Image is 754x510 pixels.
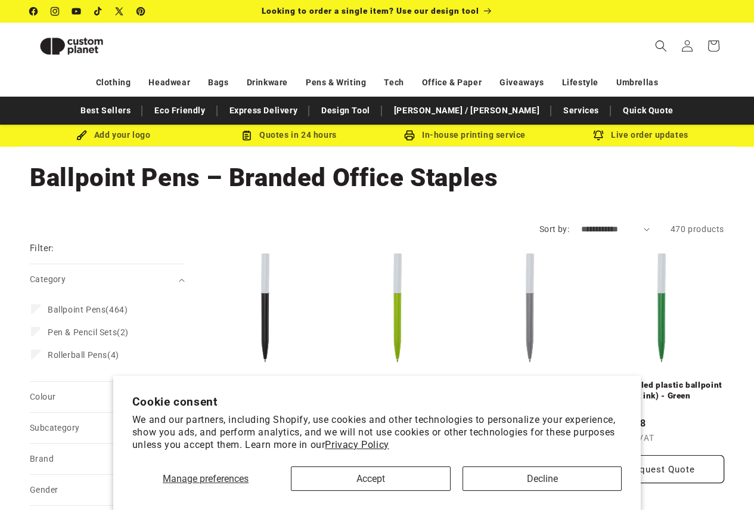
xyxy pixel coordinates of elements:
a: Privacy Policy [325,439,389,450]
a: Clothing [96,72,131,93]
a: [PERSON_NAME] / [PERSON_NAME] [388,100,545,121]
a: Design Tool [315,100,376,121]
a: Tech [384,72,404,93]
span: Looking to order a single item? Use our design tool [262,6,479,16]
span: 470 products [671,224,724,234]
a: Eco Friendly [148,100,211,121]
span: Gender [30,485,58,494]
a: Umbrellas [616,72,658,93]
a: Best Sellers [75,100,136,121]
span: (2) [48,327,129,338]
p: We and our partners, including Shopify, use cookies and other technologies to personalize your ex... [132,414,622,451]
div: Live order updates [553,128,729,143]
img: Order Updates Icon [241,130,252,141]
span: Manage preferences [163,473,249,484]
span: Rollerball Pens [48,350,107,360]
summary: Subcategory (0 selected) [30,413,185,443]
h1: Ballpoint Pens – Branded Office Staples [30,162,724,194]
button: Accept [291,466,450,491]
img: In-house printing [404,130,415,141]
h2: Cookie consent [132,395,622,409]
span: Ballpoint Pens [48,305,106,314]
a: Drinkware [247,72,288,93]
span: Brand [30,454,54,463]
summary: Category (0 selected) [30,264,185,295]
div: Quotes in 24 hours [201,128,377,143]
span: (464) [48,304,128,315]
img: Order updates [593,130,604,141]
summary: Gender (0 selected) [30,475,185,505]
h2: Filter: [30,242,54,255]
span: Category [30,274,66,284]
summary: Brand (0 selected) [30,444,185,474]
a: Unix recycled plastic ballpoint pen (black ink) - Green [599,380,724,401]
div: In-house printing service [377,128,553,143]
span: Pen & Pencil Sets [48,327,117,337]
a: Office & Paper [422,72,482,93]
span: Subcategory [30,423,79,432]
a: Bags [208,72,228,93]
a: Quick Quote [617,100,679,121]
button: Request Quote [599,455,724,483]
button: Manage preferences [132,466,280,491]
div: Add your logo [26,128,201,143]
span: Colour [30,392,55,401]
img: Custom Planet [30,27,113,65]
a: Headwear [148,72,190,93]
a: Custom Planet [26,23,154,69]
a: Lifestyle [562,72,598,93]
a: Express Delivery [224,100,304,121]
span: (4) [48,350,119,360]
summary: Colour (0 selected) [30,382,185,412]
a: Pens & Writing [306,72,366,93]
label: Sort by: [539,224,569,234]
summary: Search [648,33,674,59]
a: Services [557,100,605,121]
img: Brush Icon [76,130,87,141]
a: Giveaways [499,72,544,93]
button: Decline [463,466,622,491]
